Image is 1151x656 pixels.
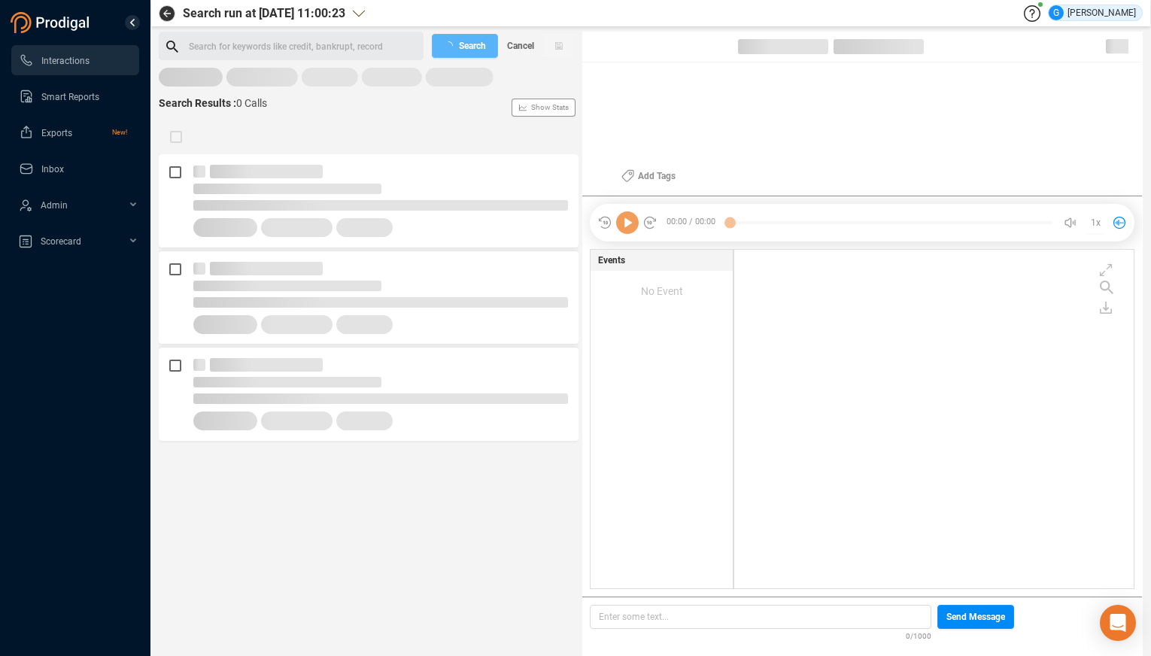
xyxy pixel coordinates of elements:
li: Inbox [11,153,139,184]
span: Send Message [946,605,1005,629]
button: Send Message [937,605,1014,629]
div: [PERSON_NAME] [1049,5,1136,20]
span: 1x [1091,211,1101,235]
span: Cancel [507,34,534,58]
button: Add Tags [612,164,685,188]
span: Admin [41,200,68,211]
button: Cancel [498,34,543,58]
a: ExportsNew! [19,117,127,147]
li: Smart Reports [11,81,139,111]
img: prodigal-logo [11,12,93,33]
span: Smart Reports [41,92,99,102]
span: 00:00 / 00:00 [657,211,730,234]
a: Interactions [19,45,127,75]
span: New! [112,117,127,147]
span: Interactions [41,56,90,66]
div: No Event [591,271,733,311]
span: Exports [41,128,72,138]
span: Events [598,254,625,267]
span: G [1053,5,1059,20]
span: Show Stats [531,17,569,198]
button: Show Stats [512,99,575,117]
span: Search run at [DATE] 11:00:23 [183,5,345,23]
div: Open Intercom Messenger [1100,605,1136,641]
li: Exports [11,117,139,147]
a: Inbox [19,153,127,184]
li: Interactions [11,45,139,75]
span: Inbox [41,164,64,175]
button: 1x [1085,212,1106,233]
a: Smart Reports [19,81,127,111]
div: grid [742,254,1134,587]
span: Add Tags [638,164,676,188]
span: 0 Calls [236,97,267,109]
span: Search Results : [159,97,236,109]
span: 0/1000 [906,629,931,642]
span: Scorecard [41,236,81,247]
